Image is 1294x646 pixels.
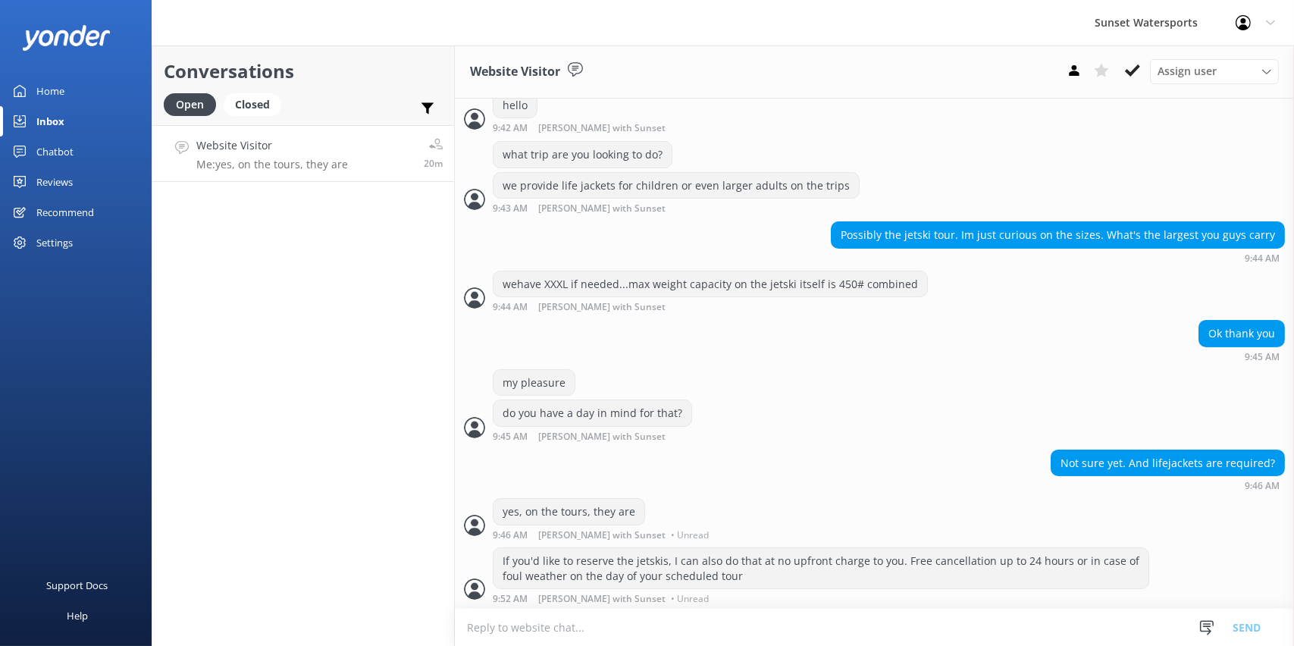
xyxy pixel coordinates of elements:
span: [PERSON_NAME] with Sunset [538,594,666,604]
span: • Unread [671,531,709,540]
a: Closed [224,96,289,112]
div: Settings [36,227,73,258]
div: Support Docs [47,570,108,601]
div: If you'd like to reserve the jetskis, I can also do that at no upfront charge to you. Free cancel... [493,548,1148,588]
div: Inbox [36,106,64,136]
span: [PERSON_NAME] with Sunset [538,204,666,214]
span: 08:46am 12-Aug-2025 (UTC -05:00) America/Cancun [424,157,443,170]
div: 08:42am 12-Aug-2025 (UTC -05:00) America/Cancun [493,122,715,133]
p: Me: yes, on the tours, they are [196,158,348,171]
strong: 9:44 AM [1245,254,1280,263]
div: wehave XXXL if needed...max weight capacity on the jetski itself is 450# combined [493,271,927,297]
div: Home [36,76,64,106]
h3: Website Visitor [470,62,560,82]
strong: 9:45 AM [493,432,528,442]
span: Assign user [1158,63,1217,80]
div: 08:45am 12-Aug-2025 (UTC -05:00) America/Cancun [493,431,715,442]
span: [PERSON_NAME] with Sunset [538,432,666,442]
h2: Conversations [164,57,443,86]
strong: 9:46 AM [1245,481,1280,491]
div: 08:44am 12-Aug-2025 (UTC -05:00) America/Cancun [493,301,928,312]
div: hello [493,93,537,118]
div: 08:45am 12-Aug-2025 (UTC -05:00) America/Cancun [1198,351,1285,362]
div: 08:52am 12-Aug-2025 (UTC -05:00) America/Cancun [493,593,1149,604]
strong: 9:46 AM [493,531,528,540]
div: Assign User [1150,59,1279,83]
div: 08:44am 12-Aug-2025 (UTC -05:00) America/Cancun [831,252,1285,263]
div: do you have a day in mind for that? [493,400,691,426]
div: Open [164,93,216,116]
span: • Unread [671,594,709,604]
div: Reviews [36,167,73,197]
a: Open [164,96,224,112]
strong: 9:42 AM [493,124,528,133]
div: yes, on the tours, they are [493,499,644,525]
strong: 9:45 AM [1245,353,1280,362]
a: Website VisitorMe:yes, on the tours, they are20m [152,125,454,182]
span: [PERSON_NAME] with Sunset [538,124,666,133]
h4: Website Visitor [196,137,348,154]
strong: 9:52 AM [493,594,528,604]
div: we provide life jackets for children or even larger adults on the trips [493,173,859,199]
strong: 9:43 AM [493,204,528,214]
div: 08:43am 12-Aug-2025 (UTC -05:00) America/Cancun [493,202,860,214]
div: Not sure yet. And lifejackets are required? [1051,450,1284,476]
span: [PERSON_NAME] with Sunset [538,531,666,540]
div: 08:46am 12-Aug-2025 (UTC -05:00) America/Cancun [1051,480,1285,491]
div: 08:46am 12-Aug-2025 (UTC -05:00) America/Cancun [493,529,713,540]
div: Help [67,601,88,631]
div: Possibly the jetski tour. Im just curious on the sizes. What's the largest you guys carry [832,222,1284,248]
div: Ok thank you [1199,321,1284,347]
strong: 9:44 AM [493,303,528,312]
div: Closed [224,93,281,116]
div: what trip are you looking to do? [493,142,672,168]
img: yonder-white-logo.png [23,25,110,50]
div: Recommend [36,197,94,227]
div: my pleasure [493,370,575,396]
div: Chatbot [36,136,74,167]
span: [PERSON_NAME] with Sunset [538,303,666,312]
